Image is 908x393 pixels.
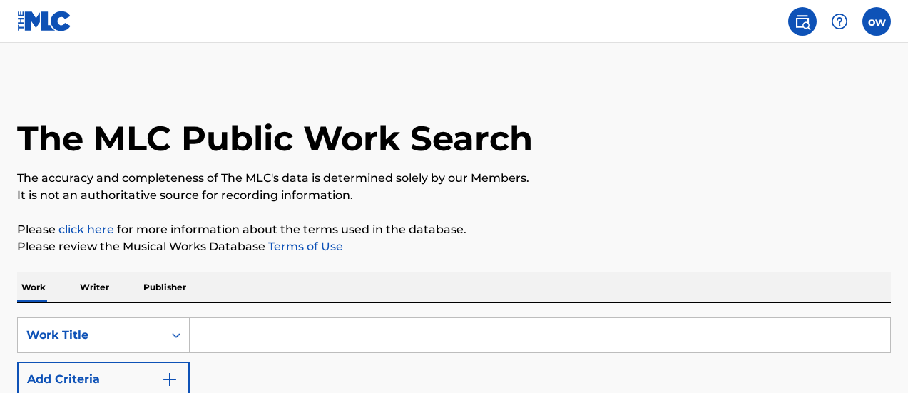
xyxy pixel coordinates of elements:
img: search [794,13,811,30]
p: Work [17,272,50,302]
div: User Menu [862,7,891,36]
a: Terms of Use [265,240,343,253]
p: It is not an authoritative source for recording information. [17,187,891,204]
p: Publisher [139,272,190,302]
p: Writer [76,272,113,302]
div: Help [825,7,854,36]
h1: The MLC Public Work Search [17,117,533,160]
img: help [831,13,848,30]
p: Please for more information about the terms used in the database. [17,221,891,238]
div: Work Title [26,327,155,344]
img: 9d2ae6d4665cec9f34b9.svg [161,371,178,388]
iframe: Chat Widget [837,325,908,393]
p: The accuracy and completeness of The MLC's data is determined solely by our Members. [17,170,891,187]
a: click here [58,223,114,236]
a: Public Search [788,7,817,36]
p: Please review the Musical Works Database [17,238,891,255]
img: MLC Logo [17,11,72,31]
